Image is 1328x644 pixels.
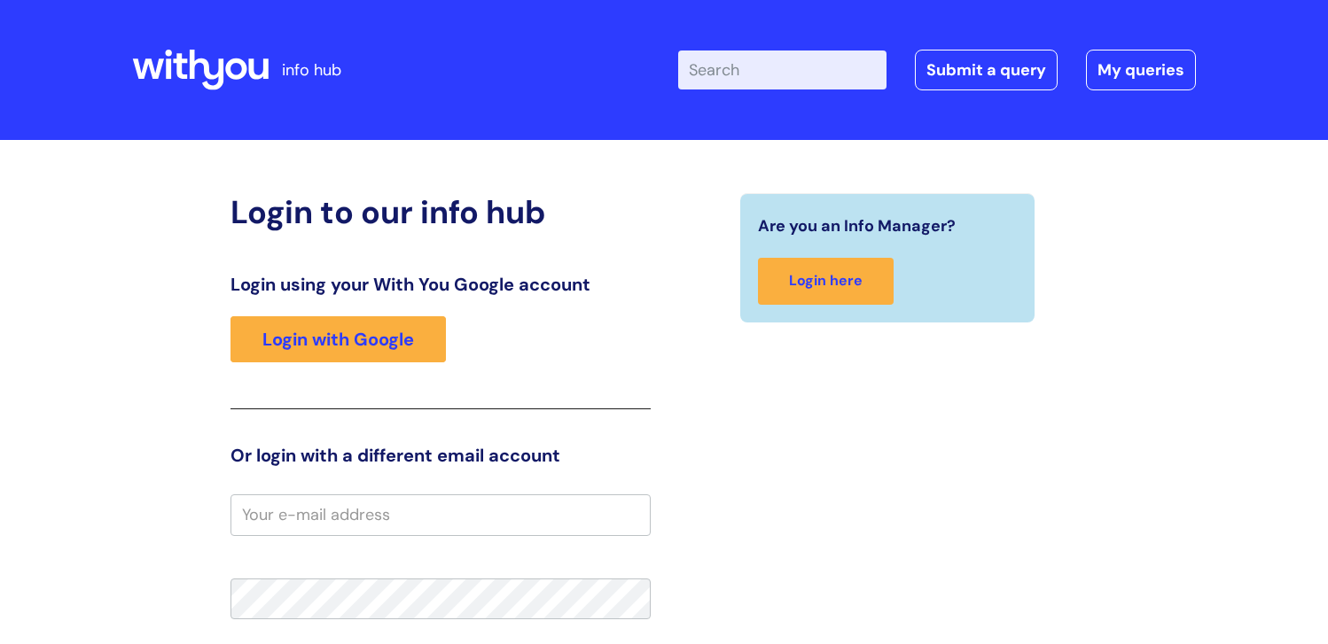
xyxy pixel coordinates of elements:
[678,50,887,89] input: Search
[230,316,446,362] a: Login with Google
[282,56,341,84] p: info hub
[230,494,651,535] input: Your e-mail address
[758,212,956,240] span: Are you an Info Manager?
[758,258,894,305] a: Login here
[230,445,651,466] h3: Or login with a different email account
[915,50,1058,90] a: Submit a query
[230,274,651,295] h3: Login using your With You Google account
[1086,50,1196,90] a: My queries
[230,193,651,231] h2: Login to our info hub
